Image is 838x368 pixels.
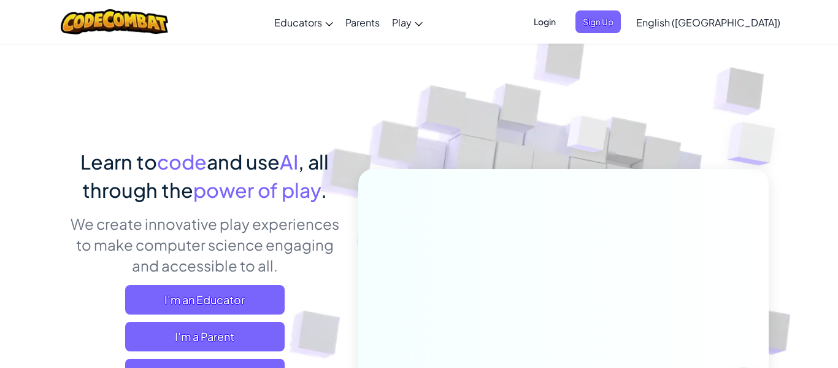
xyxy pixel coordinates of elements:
[61,9,168,34] img: CodeCombat logo
[80,149,157,174] span: Learn to
[274,16,322,29] span: Educators
[703,92,809,196] img: Overlap cubes
[630,6,786,39] a: English ([GEOGRAPHIC_DATA])
[575,10,621,33] button: Sign Up
[544,92,632,183] img: Overlap cubes
[386,6,429,39] a: Play
[193,178,321,202] span: power of play
[157,149,207,174] span: code
[69,213,340,276] p: We create innovative play experiences to make computer science engaging and accessible to all.
[636,16,780,29] span: English ([GEOGRAPHIC_DATA])
[207,149,280,174] span: and use
[280,149,298,174] span: AI
[321,178,327,202] span: .
[125,285,285,315] a: I'm an Educator
[339,6,386,39] a: Parents
[526,10,563,33] button: Login
[268,6,339,39] a: Educators
[125,322,285,351] a: I'm a Parent
[392,16,412,29] span: Play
